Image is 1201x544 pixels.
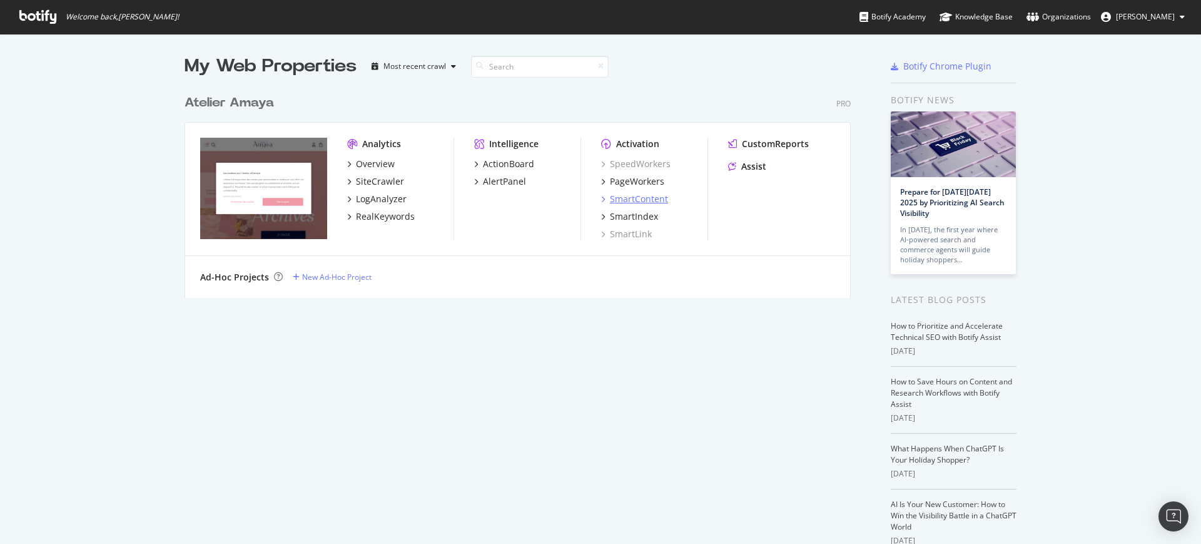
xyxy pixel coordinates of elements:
[940,11,1013,23] div: Knowledge Base
[610,175,664,188] div: PageWorkers
[347,158,395,170] a: Overview
[200,138,327,239] img: atelier-amaya.com
[474,158,534,170] a: ActionBoard
[185,94,274,112] div: Atelier Amaya
[903,60,991,73] div: Botify Chrome Plugin
[1026,11,1091,23] div: Organizations
[1116,11,1175,22] span: Adèle Chevalier
[900,187,1005,218] a: Prepare for [DATE][DATE] 2025 by Prioritizing AI Search Visibility
[728,160,766,173] a: Assist
[891,293,1016,307] div: Latest Blog Posts
[891,93,1016,107] div: Botify news
[891,346,1016,357] div: [DATE]
[483,158,534,170] div: ActionBoard
[356,158,395,170] div: Overview
[1091,7,1195,27] button: [PERSON_NAME]
[302,272,372,282] div: New Ad-Hoc Project
[347,175,404,188] a: SiteCrawler
[367,56,461,76] button: Most recent crawl
[610,193,668,205] div: SmartContent
[362,138,401,150] div: Analytics
[601,210,658,223] a: SmartIndex
[601,228,652,240] a: SmartLink
[742,138,809,150] div: CustomReports
[471,56,609,78] input: Search
[356,193,407,205] div: LogAnalyzer
[859,11,926,23] div: Botify Academy
[891,468,1016,480] div: [DATE]
[356,210,415,223] div: RealKeywords
[1158,501,1188,531] div: Open Intercom Messenger
[836,98,851,109] div: Pro
[185,54,357,79] div: My Web Properties
[728,138,809,150] a: CustomReports
[356,175,404,188] div: SiteCrawler
[610,210,658,223] div: SmartIndex
[891,443,1004,465] a: What Happens When ChatGPT Is Your Holiday Shopper?
[347,193,407,205] a: LogAnalyzer
[891,499,1016,532] a: AI Is Your New Customer: How to Win the Visibility Battle in a ChatGPT World
[601,158,671,170] a: SpeedWorkers
[900,225,1006,265] div: In [DATE], the first year where AI-powered search and commerce agents will guide holiday shoppers…
[347,210,415,223] a: RealKeywords
[383,63,446,70] div: Most recent crawl
[489,138,539,150] div: Intelligence
[891,376,1012,409] a: How to Save Hours on Content and Research Workflows with Botify Assist
[616,138,659,150] div: Activation
[483,175,526,188] div: AlertPanel
[741,160,766,173] div: Assist
[66,12,179,22] span: Welcome back, [PERSON_NAME] !
[891,321,1003,342] a: How to Prioritize and Accelerate Technical SEO with Botify Assist
[474,175,526,188] a: AlertPanel
[891,413,1016,424] div: [DATE]
[891,111,1016,177] img: Prepare for Black Friday 2025 by Prioritizing AI Search Visibility
[891,60,991,73] a: Botify Chrome Plugin
[185,79,861,298] div: grid
[601,175,664,188] a: PageWorkers
[185,94,279,112] a: Atelier Amaya
[200,271,269,284] div: Ad-Hoc Projects
[293,272,372,282] a: New Ad-Hoc Project
[601,193,668,205] a: SmartContent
